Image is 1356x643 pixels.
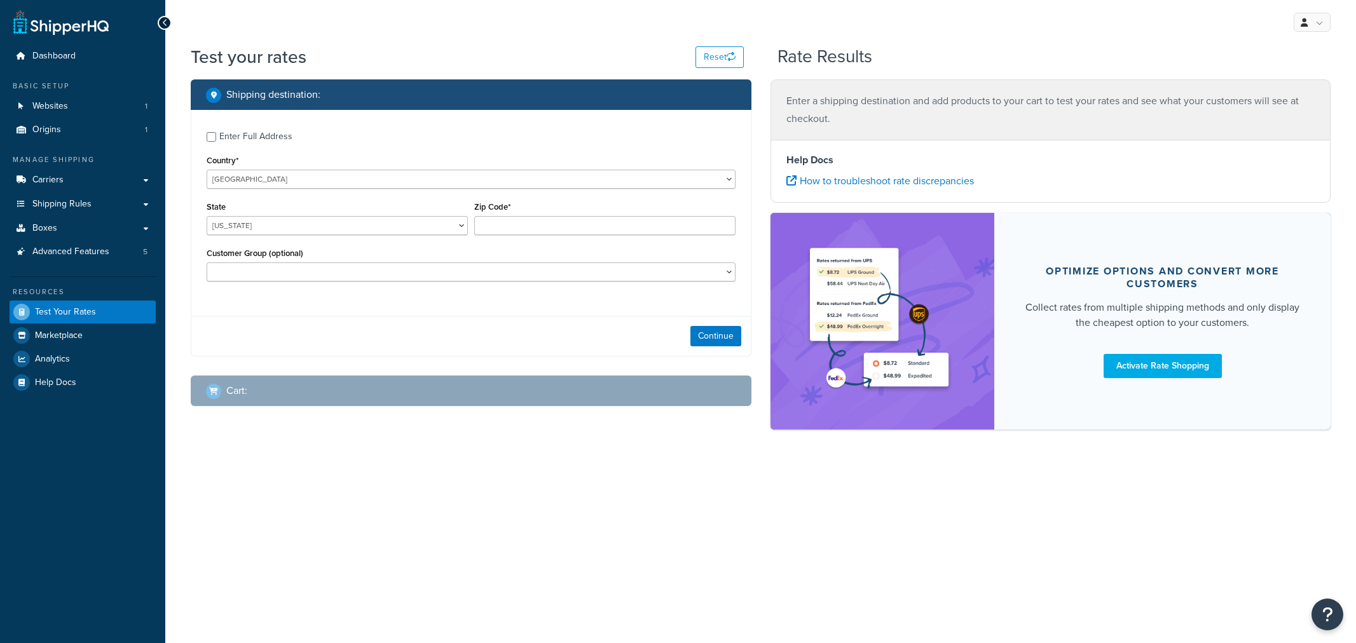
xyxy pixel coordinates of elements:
span: Shipping Rules [32,199,92,210]
span: Websites [32,101,68,112]
li: Advanced Features [10,240,156,264]
a: How to troubleshoot rate discrepancies [786,173,974,188]
span: 1 [145,101,147,112]
input: Enter Full Address [207,132,216,142]
span: Dashboard [32,51,76,62]
h2: Shipping destination : [226,89,320,100]
a: Marketplace [10,324,156,347]
span: Carriers [32,175,64,186]
label: State [207,202,226,212]
span: Analytics [35,354,70,365]
span: 1 [145,125,147,135]
div: Manage Shipping [10,154,156,165]
li: Origins [10,118,156,142]
a: Dashboard [10,44,156,68]
span: Test Your Rates [35,307,96,318]
a: Advanced Features5 [10,240,156,264]
button: Open Resource Center [1311,599,1343,630]
li: Websites [10,95,156,118]
div: Optimize options and convert more customers [1025,265,1300,290]
span: Origins [32,125,61,135]
div: Enter Full Address [219,128,292,146]
a: Websites1 [10,95,156,118]
p: Enter a shipping destination and add products to your cart to test your rates and see what your c... [786,92,1315,128]
span: Marketplace [35,330,83,341]
button: Continue [690,326,741,346]
h2: Rate Results [777,47,872,67]
span: 5 [143,247,147,257]
span: Boxes [32,223,57,234]
div: Resources [10,287,156,297]
span: Advanced Features [32,247,109,257]
a: Boxes [10,217,156,240]
div: Basic Setup [10,81,156,91]
label: Customer Group (optional) [207,248,303,258]
a: Carriers [10,168,156,192]
label: Country* [207,156,238,165]
a: Help Docs [10,371,156,394]
h2: Cart : [226,385,247,396]
img: feature-image-rateshop-7084cbbcb2e67ef1d54c2e976f0e592697130d5817b016cf7cc7e13314366067.png [803,232,962,410]
button: Reset [695,46,744,68]
span: Help Docs [35,377,76,388]
h4: Help Docs [786,152,1315,168]
a: Origins1 [10,118,156,142]
label: Zip Code* [474,202,510,212]
a: Analytics [10,348,156,370]
a: Test Your Rates [10,301,156,323]
a: Shipping Rules [10,193,156,216]
h1: Test your rates [191,44,306,69]
div: Collect rates from multiple shipping methods and only display the cheapest option to your customers. [1025,300,1300,330]
a: Activate Rate Shopping [1104,354,1222,378]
